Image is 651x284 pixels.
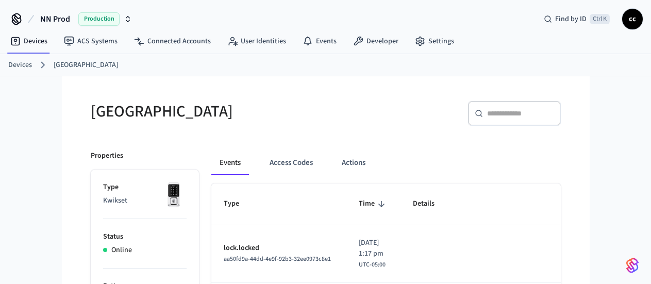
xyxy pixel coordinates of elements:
[224,196,253,212] span: Type
[359,238,388,259] span: [DATE] 1:17 pm
[103,182,187,193] p: Type
[359,238,388,270] div: America/Bogota
[413,196,448,212] span: Details
[407,32,462,51] a: Settings
[555,14,587,24] span: Find by ID
[224,243,334,254] p: lock.locked
[91,101,320,122] h5: [GEOGRAPHIC_DATA]
[345,32,407,51] a: Developer
[54,60,118,71] a: [GEOGRAPHIC_DATA]
[359,260,386,270] span: UTC-05:00
[211,151,249,175] button: Events
[626,257,639,274] img: SeamLogoGradient.69752ec5.svg
[91,151,123,161] p: Properties
[536,10,618,28] div: Find by IDCtrl K
[78,12,120,26] span: Production
[622,9,643,29] button: cc
[56,32,126,51] a: ACS Systems
[8,60,32,71] a: Devices
[111,245,132,256] p: Online
[294,32,345,51] a: Events
[161,182,187,208] img: Kwikset Halo Touchscreen Wifi Enabled Smart Lock, Polished Chrome, Front
[126,32,219,51] a: Connected Accounts
[103,195,187,206] p: Kwikset
[224,255,331,263] span: aa50fd9a-44dd-4e9f-92b3-32ee0973c8e1
[359,196,388,212] span: Time
[2,32,56,51] a: Devices
[261,151,321,175] button: Access Codes
[590,14,610,24] span: Ctrl K
[103,231,187,242] p: Status
[40,13,70,25] span: NN Prod
[211,151,561,175] div: ant example
[623,10,642,28] span: cc
[219,32,294,51] a: User Identities
[333,151,374,175] button: Actions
